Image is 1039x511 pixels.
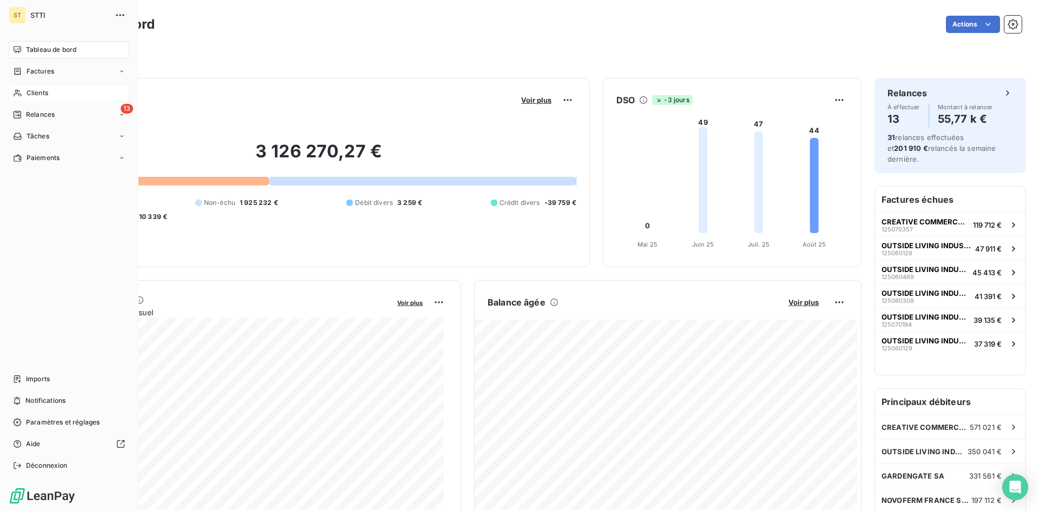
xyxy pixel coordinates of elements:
div: ST [9,6,26,24]
h4: 13 [887,110,920,128]
span: OUTSIDE LIVING INDUSTRIES [PERSON_NAME] [882,289,970,297]
span: -39 759 € [544,198,576,208]
span: OUTSIDE LIVING INDUSTRIES [PERSON_NAME] [882,241,971,250]
span: 13 [121,104,133,114]
button: OUTSIDE LIVING INDUSTRIES [PERSON_NAME]12506012847 911 € [875,236,1025,260]
a: Paiements [9,149,129,167]
span: 41 391 € [975,292,1002,301]
span: Chiffre d'affaires mensuel [61,307,390,318]
tspan: Mai 25 [637,241,657,248]
span: Montant à relancer [938,104,993,110]
h4: 55,77 k € [938,110,993,128]
span: 125060469 [882,274,914,280]
span: Clients [27,88,48,98]
h6: Factures échues [875,187,1025,213]
span: STTI [30,11,108,19]
a: Tâches [9,128,129,145]
span: Relances [26,110,55,120]
span: 39 135 € [974,316,1002,324]
span: 125070357 [882,226,913,233]
span: Voir plus [521,96,551,104]
a: Imports [9,370,129,388]
button: CREATIVE COMMERCE PARTNERS125070357119 712 € [875,213,1025,236]
button: Voir plus [518,95,555,105]
a: Factures [9,63,129,80]
tspan: Juil. 25 [748,241,770,248]
button: OUTSIDE LIVING INDUSTRIES [PERSON_NAME]12507019439 135 € [875,308,1025,331]
h6: Principaux débiteurs [875,389,1025,415]
a: Paramètres et réglages [9,414,129,431]
span: Débit divers [355,198,393,208]
span: Notifications [25,396,65,406]
h6: Balance âgée [488,296,545,309]
span: Voir plus [788,298,819,307]
div: Open Intercom Messenger [1002,474,1028,500]
a: 13Relances [9,106,129,123]
a: Aide [9,435,129,453]
button: Voir plus [785,297,822,307]
span: 125060129 [882,345,912,351]
span: 197 112 € [971,496,1002,505]
span: NOVOFERM FRANCE SAS [882,496,971,505]
span: OUTSIDE LIVING INDUSTRIES [PERSON_NAME] [882,313,969,321]
button: Voir plus [394,297,426,307]
h6: Relances [887,87,927,99]
span: GARDENGATE SA [882,472,944,480]
span: OUTSIDE LIVING INDUSTRIES [PERSON_NAME] [882,265,968,274]
h2: 3 126 270,27 € [61,141,576,173]
span: Paramètres et réglages [26,417,100,427]
span: 37 319 € [974,340,1002,348]
tspan: Juin 25 [692,241,714,248]
span: 201 910 € [894,144,928,152]
span: 125070194 [882,321,912,328]
span: Non-échu [204,198,235,208]
span: -3 jours [652,95,692,105]
img: Logo LeanPay [9,487,76,505]
tspan: Août 25 [803,241,826,248]
span: 1 925 232 € [240,198,278,208]
span: 571 021 € [970,423,1002,432]
span: 31 [887,133,895,142]
span: 125060128 [882,250,912,256]
span: CREATIVE COMMERCE PARTNERS [882,217,969,226]
span: OUTSIDE LIVING INDUSTRIES [PERSON_NAME] [882,447,968,456]
span: Factures [27,67,54,76]
span: 125060308 [882,297,914,304]
span: 119 712 € [973,221,1002,229]
span: OUTSIDE LIVING INDUSTRIES [PERSON_NAME] [882,336,970,345]
span: CREATIVE COMMERCE PARTNERS [882,423,970,432]
button: OUTSIDE LIVING INDUSTRIES [PERSON_NAME]12506030841 391 € [875,284,1025,308]
h6: DSO [616,94,635,107]
span: À effectuer [887,104,920,110]
span: -10 339 € [136,212,167,222]
span: 3 259 € [397,198,422,208]
span: Voir plus [397,299,423,307]
button: OUTSIDE LIVING INDUSTRIES [PERSON_NAME]12506046945 413 € [875,260,1025,284]
span: 331 561 € [969,472,1002,480]
span: 350 041 € [968,447,1002,456]
span: Tableau de bord [26,45,76,55]
a: Tableau de bord [9,41,129,58]
span: relances effectuées et relancés la semaine dernière. [887,133,996,163]
span: Aide [26,439,41,449]
span: Déconnexion [26,461,68,470]
a: Clients [9,84,129,102]
span: Paiements [27,153,60,163]
span: 47 911 € [975,244,1002,253]
span: Tâches [27,131,49,141]
span: Imports [26,374,50,384]
button: OUTSIDE LIVING INDUSTRIES [PERSON_NAME]12506012937 319 € [875,331,1025,355]
span: 45 413 € [972,268,1002,277]
span: Crédit divers [499,198,540,208]
button: Actions [946,16,1000,33]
